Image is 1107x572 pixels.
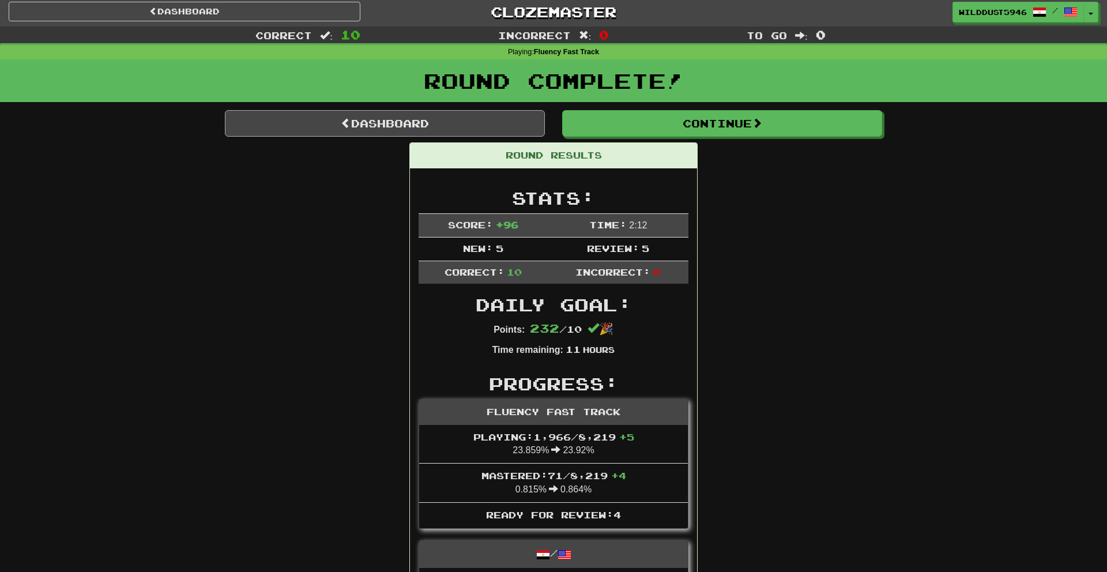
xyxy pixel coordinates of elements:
h2: Stats: [419,189,688,208]
span: : [579,31,592,40]
a: WildDust5946 / [952,2,1084,22]
span: 0 [653,266,661,277]
span: + 5 [619,431,634,442]
div: Fluency Fast Track [419,400,688,425]
h2: Progress: [419,374,688,393]
span: Incorrect [498,29,571,41]
span: To go [747,29,787,41]
h1: Round Complete! [4,69,1103,92]
span: Mastered: 71 / 8,219 [481,470,626,481]
span: Incorrect: [575,266,650,277]
span: Ready for Review: 4 [486,509,621,520]
span: Score: [448,219,493,230]
span: WildDust5946 [959,7,1027,17]
span: Correct [255,29,312,41]
div: / [419,541,688,568]
span: + 4 [611,470,626,481]
span: 🎉 [588,322,613,335]
small: Hours [583,345,615,355]
span: 11 [566,344,581,355]
span: : [320,31,333,40]
span: Playing: 1,966 / 8,219 [473,431,634,442]
span: 5 [496,243,503,254]
span: Time: [589,219,627,230]
strong: Points: [494,325,525,334]
li: 23.859% 23.92% [419,425,688,464]
span: Review: [587,243,639,254]
span: New: [463,243,493,254]
span: 0 [599,28,609,42]
a: Dashboard [9,2,360,21]
span: Correct: [445,266,504,277]
strong: Fluency Fast Track [534,48,599,56]
span: : [795,31,808,40]
a: Dashboard [225,110,545,137]
span: / [1052,6,1058,14]
span: 5 [642,243,649,254]
span: 10 [341,28,360,42]
span: 2 : 12 [629,220,647,230]
div: Round Results [410,143,697,168]
span: + 96 [496,219,518,230]
span: 0 [816,28,826,42]
button: Continue [562,110,882,137]
span: / 10 [530,323,582,334]
span: 10 [507,266,522,277]
h2: Daily Goal: [419,295,688,314]
li: 0.815% 0.864% [419,463,688,503]
a: Clozemaster [378,2,729,22]
span: 232 [530,321,559,335]
strong: Time remaining: [492,345,563,355]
